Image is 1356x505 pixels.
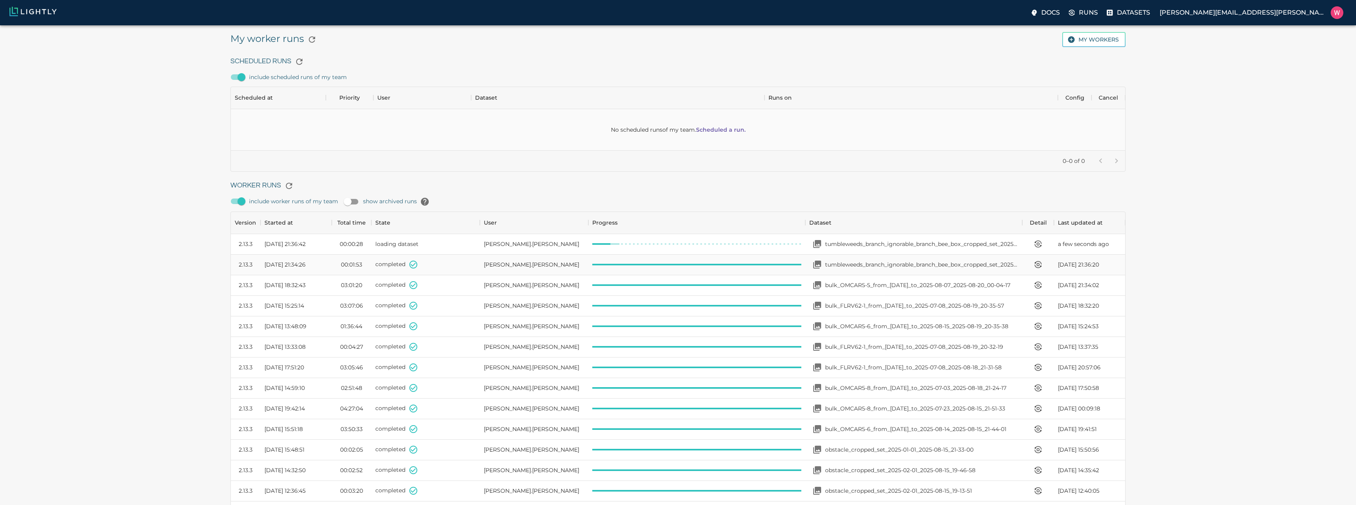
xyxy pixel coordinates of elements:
p: Docs [1041,8,1060,17]
p: bulk_OMCAR5-6_from_[DATE]_to_2025-08-15_2025-08-19_20-35-38 [825,322,1008,330]
span: completed [375,261,405,268]
div: Detail [1022,212,1054,234]
div: 2.13.3 [239,487,253,495]
p: bulk_FLRV62-1_from_[DATE]_to_2025-07-08_2025-08-18_21-31-58 [825,363,1002,371]
div: Runs on [765,87,1058,109]
span: include scheduled runs of my team [249,73,347,81]
span: [DATE] 18:32:43 [264,281,306,289]
span: completed [375,405,405,412]
span: [DATE] 21:36:42 [264,240,306,248]
button: View worker run detail [1030,421,1046,437]
div: No scheduled runs of my team . [611,109,746,150]
button: State set to COMPLETED [405,257,421,272]
button: help [417,194,433,210]
span: completed [375,425,405,432]
div: Started at [261,212,332,234]
span: [DATE] 21:34:26 [264,261,306,269]
div: User [484,212,497,234]
span: William Maio (Bonsairobotics) [484,363,579,371]
div: Total time [332,212,371,234]
a: Open your dataset bulk_OMCAR5-8_from_2025-07-22_to_2025-07-23_2025-08-15_21-51-33bulk_OMCAR5-8_fr... [809,401,1005,416]
span: [DATE] 20:57:06 [1058,363,1101,371]
span: include worker runs of my team [249,197,338,205]
span: [DATE] 13:37:35 [1058,343,1098,351]
p: 0–0 of 0 [1063,157,1085,165]
span: William Maio (Bonsairobotics) [484,405,579,412]
button: State set to COMPLETED [405,298,421,314]
span: William Maio (Bonsairobotics) [484,240,579,248]
div: 2.13.3 [239,302,253,310]
button: Open your dataset bulk_OMCAR5-6_from_2025-08-10_to_2025-08-14_2025-08-15_21-44-01 [809,421,825,437]
button: State set to COMPLETED [405,277,421,293]
time: 00:04:27 [340,343,363,351]
span: [DATE] 12:36:45 [264,487,306,495]
button: My workers [1062,32,1126,47]
button: State set to COMPLETED [405,401,421,416]
span: William Maio (Bonsairobotics) [484,261,579,269]
button: Open your dataset obstacle_cropped_set_2025-01-01_2025-08-15_21-33-00 [809,442,825,458]
span: [DATE] 15:24:53 [1058,322,1099,330]
time: 01:36:44 [340,322,362,330]
span: show archived runs [363,194,433,210]
button: View worker run detail [1030,401,1046,416]
span: [DATE] 13:33:08 [264,343,306,351]
p: obstacle_cropped_set_2025-02-01_2025-08-15_19-13-51 [825,487,972,495]
div: Progress [588,212,805,234]
span: [DATE] 15:50:56 [1058,446,1099,454]
span: completed [375,466,405,473]
div: Config [1058,87,1092,109]
label: Docs [1029,6,1063,20]
a: Open your dataset tumbleweeds_branch_ignorable_branch_bee_box_cropped_set_2025-07-15_2025-08-20_0... [809,236,1018,252]
div: Dataset [471,87,765,109]
span: William Maio (Bonsairobotics) [484,322,579,330]
a: Open your dataset bulk_OMCAR5-8_from_2025-07-03_to_2025-07-03_2025-08-18_21-24-17bulk_OMCAR5-8_fr... [809,380,1006,396]
time: 00:02:05 [340,446,363,454]
div: 2.13.3 [239,405,253,412]
div: 2.13.3 [239,466,253,474]
button: View worker run detail [1030,442,1046,458]
div: Started at [264,212,293,234]
div: Config [1065,87,1084,109]
div: Last updated at [1054,212,1125,234]
span: completed [375,446,405,453]
p: bulk_OMCAR5-6_from_[DATE]_to_2025-08-14_2025-08-15_21-44-01 [825,425,1006,433]
label: Runs [1066,6,1101,20]
time: 03:07:06 [340,302,363,310]
p: bulk_FLRV62-1_from_[DATE]_to_2025-07-08_2025-08-19_20-32-19 [825,343,1003,351]
div: State [375,212,390,234]
div: Scheduled at [235,87,273,109]
span: [DATE] 19:41:51 [1058,425,1097,433]
time: a few seconds ago [1058,240,1109,248]
a: Open your dataset bulk_OMCAR5-6_from_2025-08-15_to_2025-08-15_2025-08-19_20-35-38bulk_OMCAR5-6_fr... [809,318,1008,334]
p: bulk_OMCAR5-8_from_[DATE]_to_2025-07-03_2025-08-18_21-24-17 [825,384,1006,392]
span: [DATE] 13:48:09 [264,322,306,330]
button: Open your dataset tumbleweeds_branch_ignorable_branch_bee_box_cropped_set_2025-07-15_2025-08-20_0... [809,236,825,252]
button: State set to COMPLETED [405,483,421,499]
div: State [371,212,480,234]
button: Open your dataset bulk_OMCAR5-8_from_2025-07-03_to_2025-07-03_2025-08-18_21-24-17 [809,380,825,396]
button: View worker run detail [1030,236,1046,252]
button: Open your dataset bulk_FLRV62-1_from_2025-07-07_to_2025-07-08_2025-08-18_21-31-58 [809,359,825,375]
p: obstacle_cropped_set_2025-02-01_2025-08-15_19-46-58 [825,466,976,474]
p: bulk_OMCAR5-5_from_[DATE]_to_2025-08-07_2025-08-20_00-04-17 [825,281,1010,289]
button: State set to COMPLETED [405,421,421,437]
button: Open your dataset bulk_OMCAR5-6_from_2025-08-15_to_2025-08-15_2025-08-19_20-35-38 [809,318,825,334]
button: Open your dataset tumbleweeds_branch_ignorable_branch_bee_box_cropped_set_2025-08-01_2025-08-20_0... [809,257,825,272]
span: [DATE] 14:59:10 [264,384,305,392]
span: [DATE] 15:51:18 [264,425,303,433]
div: 2.13.3 [239,281,253,289]
button: Open your dataset bulk_OMCAR5-8_from_2025-07-22_to_2025-07-23_2025-08-15_21-51-33 [809,401,825,416]
div: Cancel [1099,87,1118,109]
span: [DATE] 12:40:05 [1058,487,1099,495]
div: Detail [1030,212,1047,234]
span: William Maio (Bonsairobotics) [484,384,579,392]
a: Open your dataset obstacle_cropped_set_2025-02-01_2025-08-15_19-46-58obstacle_cropped_set_2025-02... [809,462,976,478]
a: Open your dataset bulk_OMCAR5-5_from_2025-08-07_to_2025-08-07_2025-08-20_00-04-17bulk_OMCAR5-5_fr... [809,277,1010,293]
div: User [377,87,390,109]
button: View worker run detail [1030,277,1046,293]
span: loading dataset [375,240,418,248]
span: [DATE] 15:25:14 [264,302,304,310]
span: [DATE] 21:34:02 [1058,281,1099,289]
